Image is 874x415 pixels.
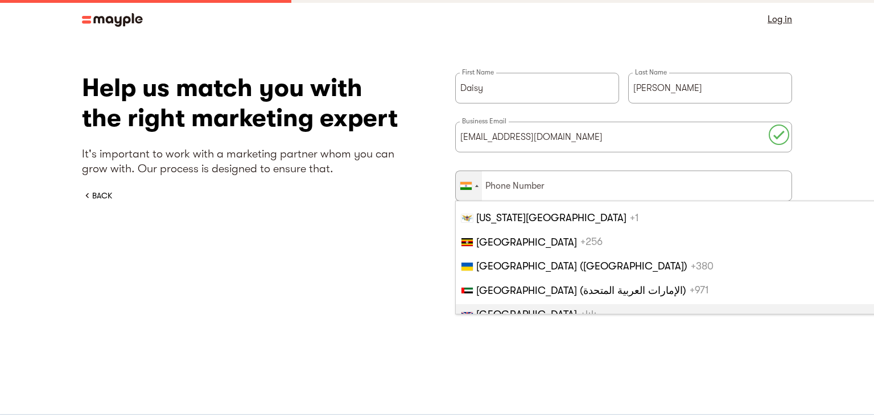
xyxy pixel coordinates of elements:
p: It's important to work with a marketing partner whom you can grow with. Our process is designed t... [82,147,419,176]
span: [US_STATE][GEOGRAPHIC_DATA] [476,212,626,223]
h1: Help us match you with the right marketing expert [82,73,419,133]
input: Phone Number [455,171,792,201]
form: briefForm [455,73,792,257]
span: [GEOGRAPHIC_DATA] (‫الإمارات العربية المتحدة‬‎) [476,285,686,296]
span: [GEOGRAPHIC_DATA] [476,236,577,248]
span: +44 [580,309,597,320]
div: BACK [92,190,112,201]
label: Business Email [460,117,509,126]
span: +1 [630,212,639,223]
span: +971 [690,285,709,296]
span: [GEOGRAPHIC_DATA] [476,309,577,320]
div: India (भारत): +91 [456,171,482,201]
a: Log in [768,11,792,27]
span: +380 [691,260,714,272]
label: Last Name [633,68,669,77]
span: [GEOGRAPHIC_DATA] ([GEOGRAPHIC_DATA]) [476,260,687,272]
label: First Name [460,68,496,77]
span: +256 [580,236,603,248]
